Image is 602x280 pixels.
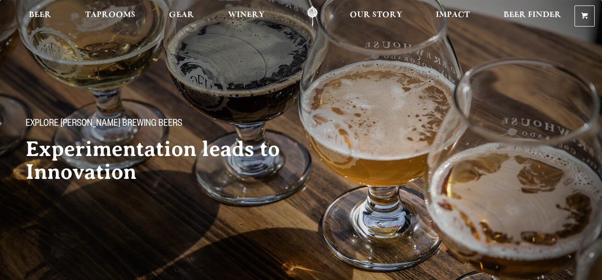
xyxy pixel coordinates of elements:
span: Our Story [350,11,402,19]
a: Our Story [344,6,408,27]
a: Beer Finder [498,6,567,27]
a: Beer [23,6,57,27]
span: Taprooms [85,11,136,19]
span: Explore [PERSON_NAME] Brewing Beers [26,118,182,130]
span: Impact [436,11,470,19]
a: Taprooms [79,6,141,27]
a: Gear [163,6,200,27]
span: Gear [169,11,194,19]
span: Beer [29,11,51,19]
a: Odell Home [295,6,330,27]
span: Beer Finder [504,11,561,19]
a: Impact [430,6,476,27]
a: Winery [222,6,271,27]
span: Winery [228,11,265,19]
h2: Experimentation leads to Innovation [26,138,311,183]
